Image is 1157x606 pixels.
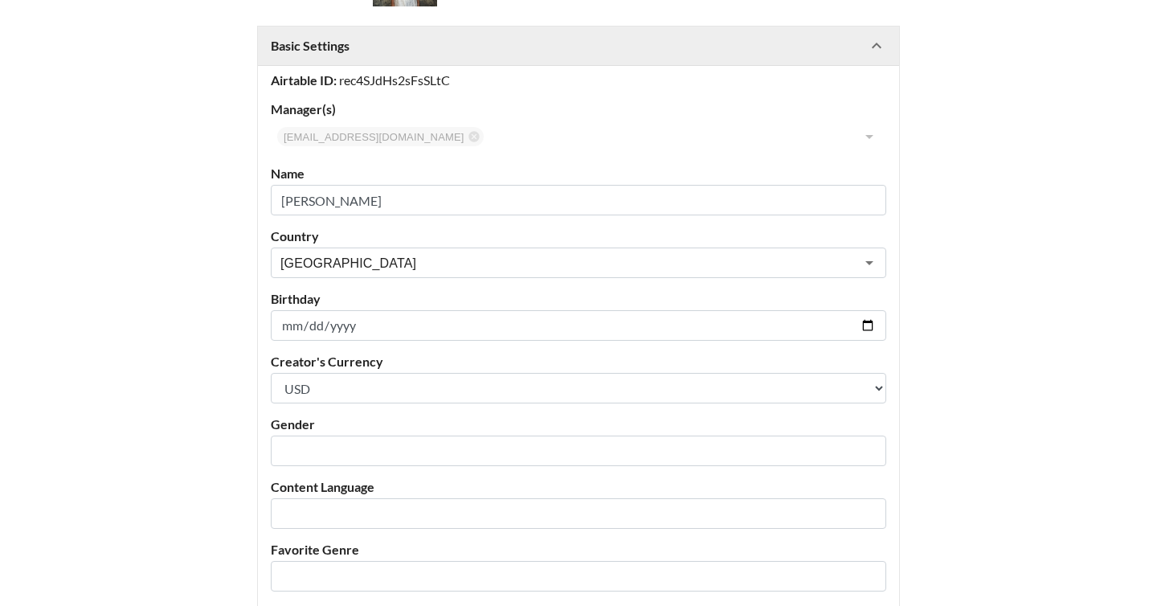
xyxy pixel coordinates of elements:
strong: Airtable ID: [271,72,337,88]
label: Name [271,166,886,182]
label: Creator's Currency [271,354,886,370]
label: Country [271,228,886,244]
label: Gender [271,416,886,432]
label: Favorite Genre [271,542,886,558]
strong: Basic Settings [271,38,350,54]
div: Basic Settings [258,27,899,65]
div: rec4SJdHs2sFsSLtC [271,72,886,88]
label: Birthday [271,291,886,307]
label: Manager(s) [271,101,886,117]
button: Open [858,252,881,274]
label: Content Language [271,479,886,495]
